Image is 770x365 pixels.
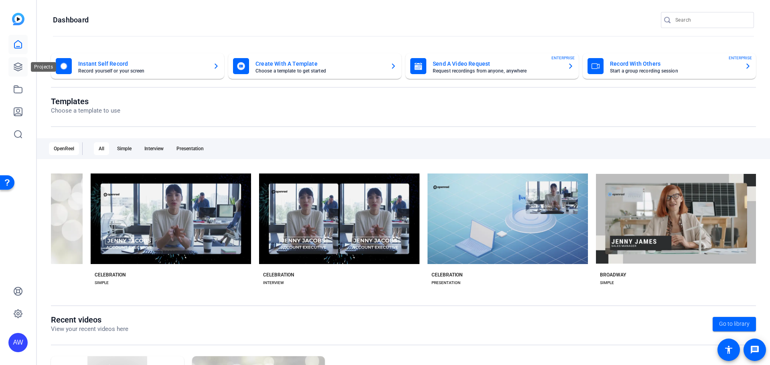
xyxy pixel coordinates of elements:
div: Interview [140,142,168,155]
div: SIMPLE [600,280,614,286]
p: Choose a template to use [51,106,120,115]
mat-card-subtitle: Record yourself or your screen [78,69,207,73]
button: Record With OthersStart a group recording sessionENTERPRISE [583,53,756,79]
input: Search [675,15,748,25]
h1: Templates [51,97,120,106]
img: blue-gradient.svg [12,13,24,25]
button: Send A Video RequestRequest recordings from anyone, anywhereENTERPRISE [405,53,579,79]
div: CELEBRATION [263,272,294,278]
mat-card-title: Create With A Template [255,59,384,69]
div: PRESENTATION [432,280,460,286]
mat-card-title: Record With Others [610,59,738,69]
div: BROADWAY [600,272,626,278]
div: AW [8,333,28,352]
div: CELEBRATION [432,272,462,278]
mat-card-subtitle: Choose a template to get started [255,69,384,73]
mat-icon: message [750,345,760,355]
div: INTERVIEW [263,280,284,286]
a: Go to library [713,317,756,331]
h1: Dashboard [53,15,89,25]
mat-card-title: Send A Video Request [433,59,561,69]
mat-card-subtitle: Request recordings from anyone, anywhere [433,69,561,73]
h1: Recent videos [51,315,128,325]
div: SIMPLE [95,280,109,286]
button: Instant Self RecordRecord yourself or your screen [51,53,224,79]
div: CELEBRATION [95,272,126,278]
div: OpenReel [49,142,79,155]
mat-icon: accessibility [724,345,734,355]
div: Simple [112,142,136,155]
div: Projects [31,62,56,72]
div: Presentation [172,142,209,155]
span: ENTERPRISE [551,55,575,61]
p: View your recent videos here [51,325,128,334]
span: Go to library [719,320,750,328]
div: All [94,142,109,155]
span: ENTERPRISE [729,55,752,61]
button: Create With A TemplateChoose a template to get started [228,53,401,79]
mat-card-title: Instant Self Record [78,59,207,69]
mat-card-subtitle: Start a group recording session [610,69,738,73]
